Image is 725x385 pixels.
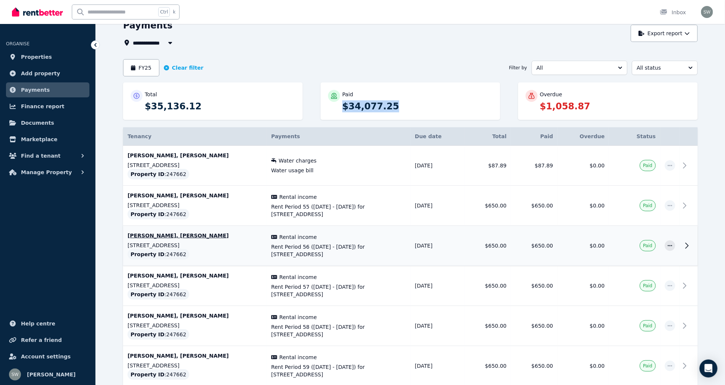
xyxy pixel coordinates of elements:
[128,201,262,209] p: [STREET_ADDRESS]
[643,163,652,169] span: Paid
[536,64,612,72] span: All
[590,363,605,369] span: $0.00
[631,25,698,42] button: Export report
[271,133,300,139] span: Payments
[590,323,605,329] span: $0.00
[6,148,89,163] button: Find a tenant
[21,336,62,345] span: Refer a friend
[342,91,353,98] p: Paid
[540,91,562,98] p: Overdue
[465,266,511,306] td: $650.00
[128,242,262,249] p: [STREET_ADDRESS]
[131,251,165,258] span: Property ID
[465,306,511,346] td: $650.00
[660,9,686,16] div: Inbox
[701,6,713,18] img: Shann weldrake
[21,151,61,160] span: Find a tenant
[279,157,316,164] span: Water charges
[410,306,465,346] td: [DATE]
[21,52,52,61] span: Properties
[128,369,189,380] div: : 247662
[128,161,262,169] p: [STREET_ADDRESS]
[21,352,71,361] span: Account settings
[128,192,262,199] p: [PERSON_NAME], [PERSON_NAME]
[643,323,652,329] span: Paid
[279,193,317,201] span: Rental income
[271,323,406,338] span: Rent Period 58 ([DATE] - [DATE]) for [STREET_ADDRESS]
[131,291,165,298] span: Property ID
[21,168,72,177] span: Manage Property
[558,127,609,146] th: Overdue
[145,100,295,112] p: $35,136.12
[410,226,465,266] td: [DATE]
[6,99,89,114] a: Finance report
[509,65,527,71] span: Filter by
[271,203,406,218] span: Rent Period 55 ([DATE] - [DATE]) for [STREET_ADDRESS]
[511,226,557,266] td: $650.00
[271,243,406,258] span: Rent Period 56 ([DATE] - [DATE]) for [STREET_ADDRESS]
[21,319,55,328] span: Help centre
[511,127,557,146] th: Paid
[128,169,189,179] div: : 247662
[532,61,627,75] button: All
[632,61,698,75] button: All status
[21,135,57,144] span: Marketplace
[6,333,89,348] a: Refer a friend
[6,349,89,364] a: Account settings
[21,85,50,94] span: Payments
[279,313,317,321] span: Rental income
[465,186,511,226] td: $650.00
[410,266,465,306] td: [DATE]
[128,289,189,300] div: : 247662
[6,82,89,97] a: Payments
[279,233,317,241] span: Rental income
[511,306,557,346] td: $650.00
[511,186,557,226] td: $650.00
[173,9,175,15] span: k
[643,363,652,369] span: Paid
[643,203,652,209] span: Paid
[128,362,262,369] p: [STREET_ADDRESS]
[21,118,54,127] span: Documents
[410,127,465,146] th: Due date
[465,146,511,186] td: $87.89
[609,127,660,146] th: Status
[9,369,21,381] img: Shann weldrake
[590,163,605,169] span: $0.00
[128,352,262,360] p: [PERSON_NAME], [PERSON_NAME]
[465,226,511,266] td: $650.00
[511,146,557,186] td: $87.89
[128,312,262,319] p: [PERSON_NAME], [PERSON_NAME]
[6,115,89,130] a: Documents
[12,6,63,18] img: RentBetter
[590,203,605,209] span: $0.00
[643,283,652,289] span: Paid
[128,329,189,340] div: : 247662
[271,167,406,174] span: Water usage bill
[6,41,30,46] span: ORGANISE
[410,146,465,186] td: [DATE]
[271,283,406,298] span: Rent Period 57 ([DATE] - [DATE]) for [STREET_ADDRESS]
[700,360,718,378] div: Open Intercom Messenger
[123,59,159,76] button: FY25
[123,19,172,31] h1: Payments
[279,273,317,281] span: Rental income
[128,282,262,289] p: [STREET_ADDRESS]
[6,132,89,147] a: Marketplace
[21,69,60,78] span: Add property
[6,66,89,81] a: Add property
[131,371,165,378] span: Property ID
[342,100,493,112] p: $34,077.25
[131,170,165,178] span: Property ID
[158,7,170,17] span: Ctrl
[131,210,165,218] span: Property ID
[128,322,262,329] p: [STREET_ADDRESS]
[164,64,204,72] button: Clear filter
[6,165,89,180] button: Manage Property
[27,370,76,379] span: [PERSON_NAME]
[21,102,64,111] span: Finance report
[590,243,605,249] span: $0.00
[128,232,262,239] p: [PERSON_NAME], [PERSON_NAME]
[279,354,317,361] span: Rental income
[637,64,682,72] span: All status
